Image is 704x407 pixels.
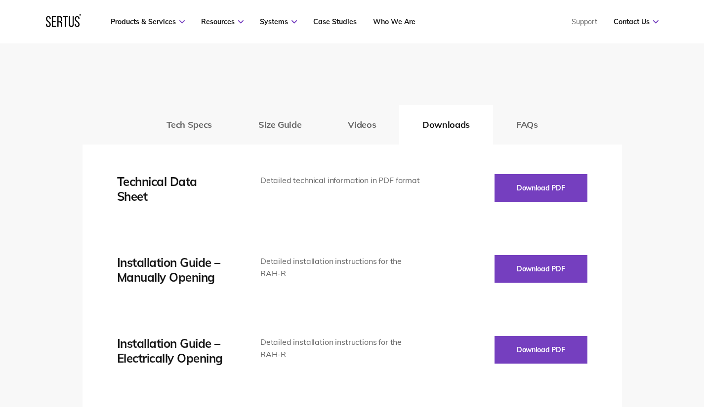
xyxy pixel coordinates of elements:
[260,174,424,187] div: Detailed technical information in PDF format
[260,336,424,361] div: Detailed installation instructions for the RAH-R
[495,174,587,202] button: Download PDF
[111,17,185,26] a: Products & Services
[495,336,587,364] button: Download PDF
[373,17,415,26] a: Who We Are
[260,255,424,280] div: Detailed installation instructions for the RAH-R
[260,17,297,26] a: Systems
[117,336,231,366] div: Installation Guide – Electrically Opening
[614,17,659,26] a: Contact Us
[313,17,357,26] a: Case Studies
[117,255,231,285] div: Installation Guide – Manually Opening
[572,17,597,26] a: Support
[235,105,325,145] button: Size Guide
[201,17,244,26] a: Resources
[493,105,561,145] button: FAQs
[117,174,231,204] div: Technical Data Sheet
[526,293,704,407] iframe: Chat Widget
[325,105,399,145] button: Videos
[143,105,235,145] button: Tech Specs
[495,255,587,283] button: Download PDF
